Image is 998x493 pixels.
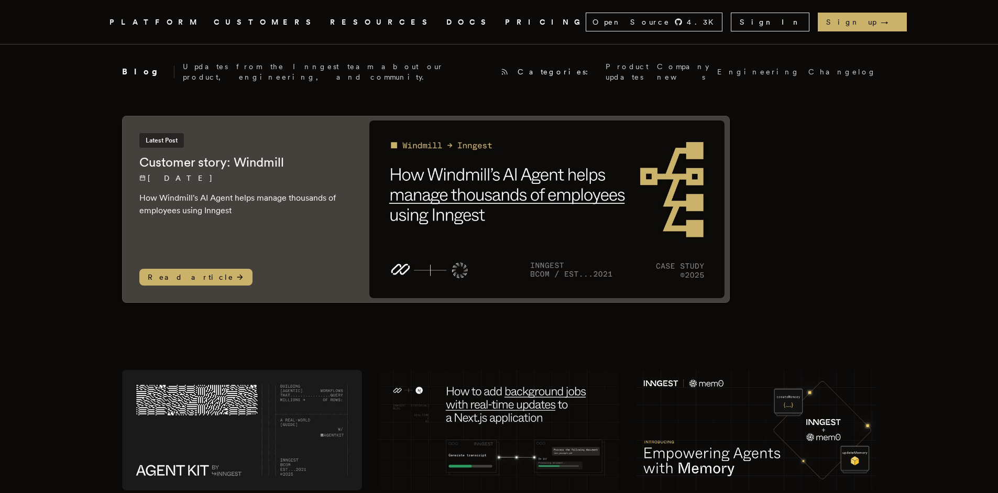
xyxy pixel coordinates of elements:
[636,370,876,490] img: Featured image for Empowering Agents with Memory blog post
[122,370,363,490] img: Featured image for Building Agentic Workflows That Query Millions of Rows: A Real-World Guide wit...
[122,65,174,78] h2: Blog
[139,173,348,183] p: [DATE]
[593,17,670,27] span: Open Source
[139,133,184,148] span: Latest Post
[505,16,586,29] a: PRICING
[606,61,649,82] a: Product updates
[818,13,907,31] a: Sign up
[330,16,434,29] button: RESOURCES
[717,67,800,77] a: Engineering
[109,16,201,29] button: PLATFORM
[446,16,492,29] a: DOCS
[657,61,709,82] a: Company news
[214,16,317,29] a: CUSTOMERS
[183,61,492,82] p: Updates from the Inngest team about our product, engineering, and community.
[139,154,348,171] h2: Customer story: Windmill
[518,67,597,77] span: Categories:
[687,17,720,27] span: 4.3 K
[379,370,619,490] img: Featured image for How to add background jobs with real-time updates to a Next.js application blo...
[808,67,876,77] a: Changelog
[369,120,725,298] img: Featured image for Customer story: Windmill blog post
[122,116,730,303] a: Latest PostCustomer story: Windmill[DATE] How Windmill's AI Agent helps manage thousands of emplo...
[731,13,809,31] a: Sign In
[139,192,348,217] p: How Windmill's AI Agent helps manage thousands of employees using Inngest
[881,17,898,27] span: →
[139,269,253,286] span: Read article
